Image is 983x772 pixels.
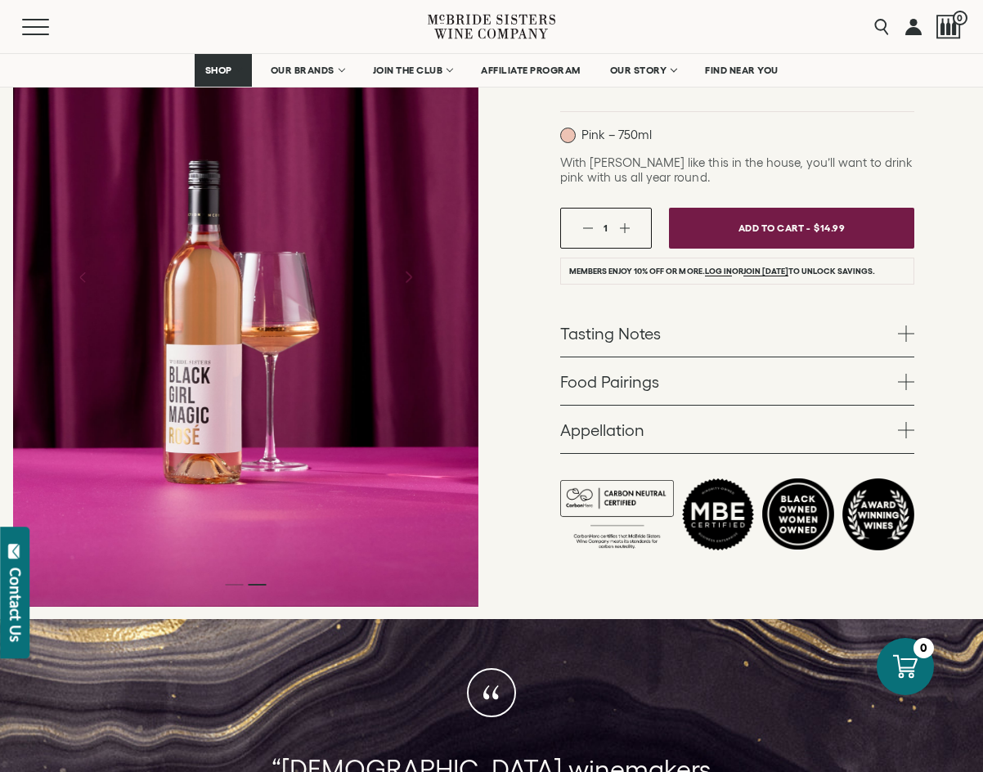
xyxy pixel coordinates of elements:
a: FIND NEAR YOU [694,54,789,87]
span: $14.99 [814,216,845,240]
div: 0 [913,638,934,658]
a: Log in [705,267,732,276]
a: AFFILIATE PROGRAM [470,54,591,87]
li: Page dot 2 [249,584,267,586]
a: SHOP [195,54,252,87]
span: 1 [604,222,608,233]
span: OUR STORY [610,65,667,76]
span: AFFILIATE PROGRAM [481,65,581,76]
button: Previous [62,255,105,298]
div: Contact Us [7,568,24,642]
a: Food Pairings [560,357,914,405]
button: Add To Cart - $14.99 [669,208,914,249]
span: Add To Cart - [738,216,810,240]
span: OUR BRANDS [271,65,334,76]
button: Next [384,254,431,300]
a: OUR STORY [599,54,687,87]
span: With [PERSON_NAME] like this in the house, you’ll want to drink pink with us all year round. [560,155,913,184]
a: Appellation [560,406,914,453]
a: OUR BRANDS [260,54,354,87]
a: Tasting Notes [560,309,914,357]
button: Mobile Menu Trigger [22,19,81,35]
span: FIND NEAR YOU [705,65,779,76]
span: SHOP [205,65,233,76]
li: Members enjoy 10% off or more. or to unlock savings. [560,258,914,285]
a: join [DATE] [743,267,788,276]
li: Page dot 1 [226,584,244,586]
span: JOIN THE CLUB [373,65,443,76]
a: JOIN THE CLUB [362,54,463,87]
span: 0 [953,11,967,25]
p: Pink – 750ml [560,128,652,143]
